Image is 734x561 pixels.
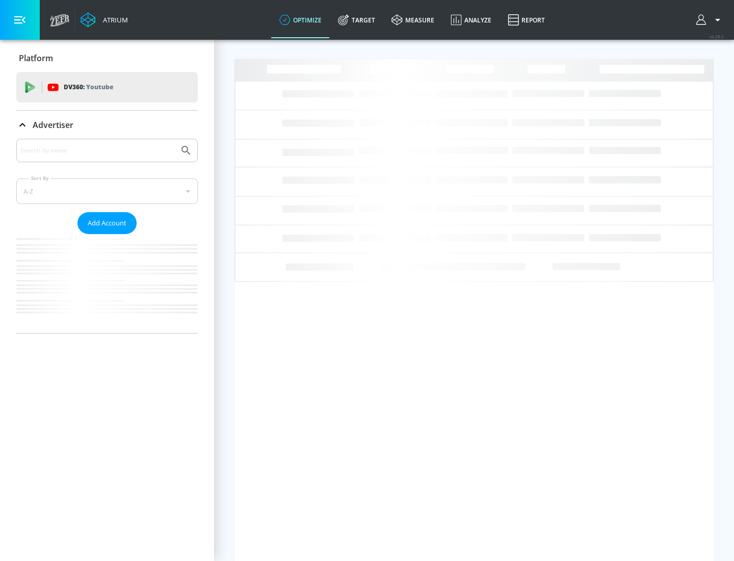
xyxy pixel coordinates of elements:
label: Sort By [29,175,51,182]
div: A-Z [16,178,198,204]
div: Advertiser [16,139,198,333]
div: Atrium [99,15,128,24]
a: Atrium [81,12,128,28]
p: Advertiser [33,119,73,131]
a: Report [500,2,553,38]
p: Platform [19,53,53,64]
div: Advertiser [16,111,198,139]
p: DV360: [64,82,113,93]
button: Add Account [77,212,137,234]
input: Search by name [20,144,175,157]
div: Platform [16,44,198,72]
span: Add Account [88,217,126,229]
a: optimize [271,2,330,38]
a: Target [330,2,383,38]
p: Youtube [86,82,113,92]
div: DV360: Youtube [16,72,198,103]
a: Analyze [442,2,500,38]
span: v 4.28.0 [710,34,724,39]
nav: list of Advertiser [16,234,198,333]
a: measure [383,2,442,38]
